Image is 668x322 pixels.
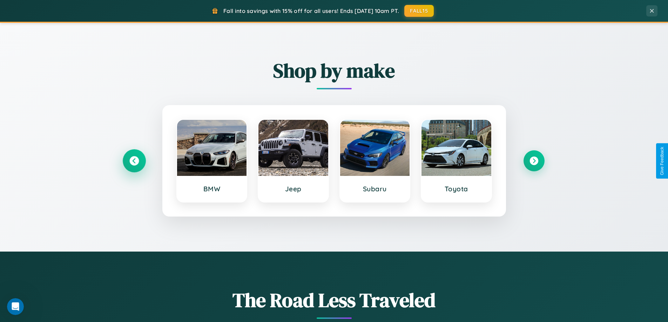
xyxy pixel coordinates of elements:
[265,185,321,193] h3: Jeep
[404,5,434,17] button: FALL15
[223,7,399,14] span: Fall into savings with 15% off for all users! Ends [DATE] 10am PT.
[184,185,240,193] h3: BMW
[124,57,545,84] h2: Shop by make
[660,147,664,175] div: Give Feedback
[7,298,24,315] iframe: Intercom live chat
[429,185,484,193] h3: Toyota
[124,287,545,314] h1: The Road Less Traveled
[347,185,403,193] h3: Subaru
